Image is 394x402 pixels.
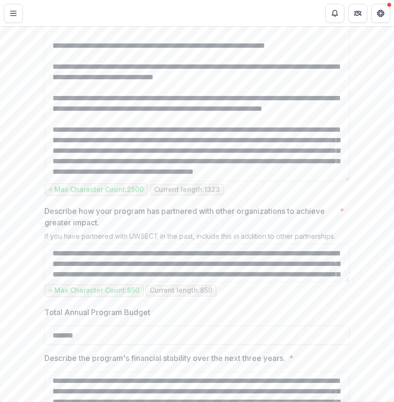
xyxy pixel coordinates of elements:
[348,4,367,23] button: Partners
[154,186,220,194] p: Current length: 1323
[44,205,336,228] p: Describe how your program has partnered with other organizations to achieve greater impact.
[325,4,344,23] button: Notifications
[54,286,139,295] p: Max Character Count: 850
[4,4,23,23] button: Toggle Menu
[371,4,390,23] button: Get Help
[44,232,350,244] div: If you have partnered with UWSECT in the past, include this in addition to other partnerships.
[44,307,150,318] p: Total Annual Program Budget
[150,286,212,295] p: Current length: 850
[54,186,144,194] p: Max Character Count: 2500
[44,352,285,364] p: Describe the program's financial stability over the next three years.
